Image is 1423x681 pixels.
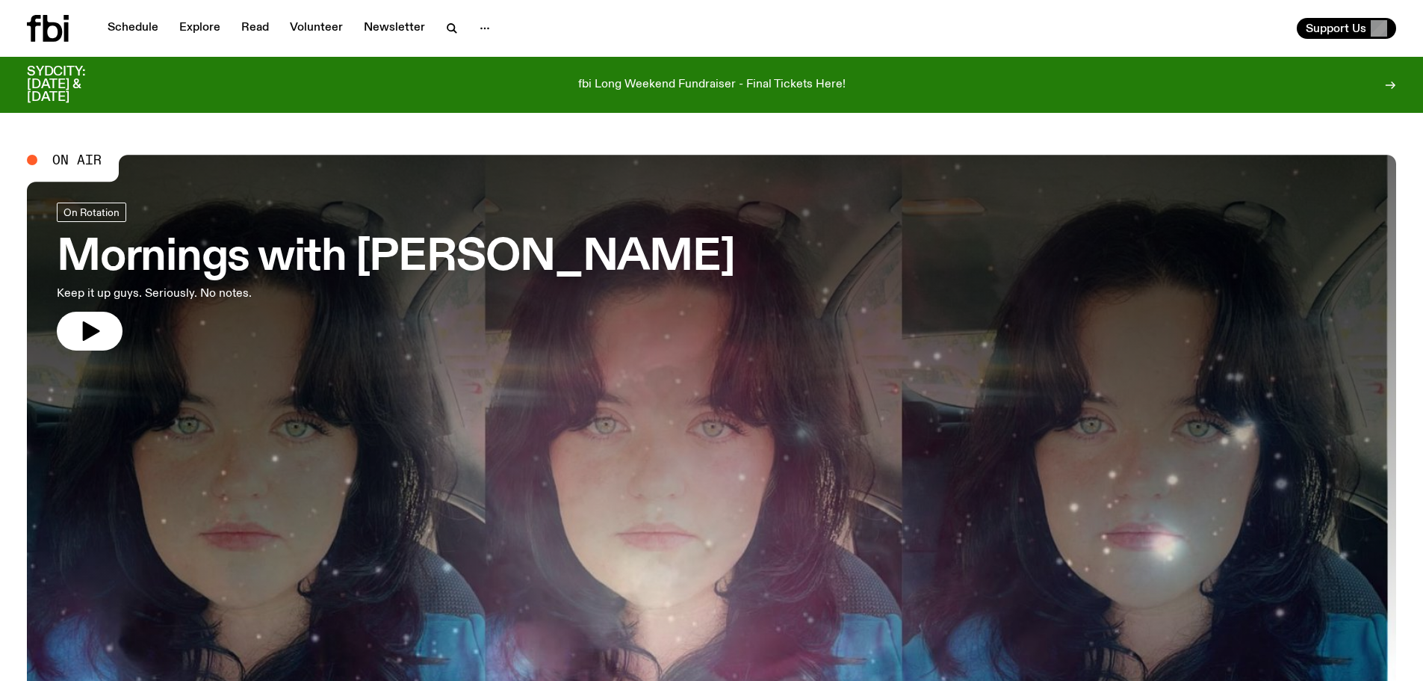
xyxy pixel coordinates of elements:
a: Explore [170,18,229,39]
h3: SYDCITY: [DATE] & [DATE] [27,66,123,104]
p: fbi Long Weekend Fundraiser - Final Tickets Here! [578,78,846,92]
a: Volunteer [281,18,352,39]
a: On Rotation [57,203,126,222]
p: Keep it up guys. Seriously. No notes. [57,285,439,303]
a: Read [232,18,278,39]
a: Newsletter [355,18,434,39]
button: Support Us [1297,18,1396,39]
a: Schedule [99,18,167,39]
a: Mornings with [PERSON_NAME]Keep it up guys. Seriously. No notes. [57,203,735,351]
span: On Air [52,153,102,167]
span: Support Us [1306,22,1366,35]
h3: Mornings with [PERSON_NAME] [57,237,735,279]
span: On Rotation [63,207,120,218]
